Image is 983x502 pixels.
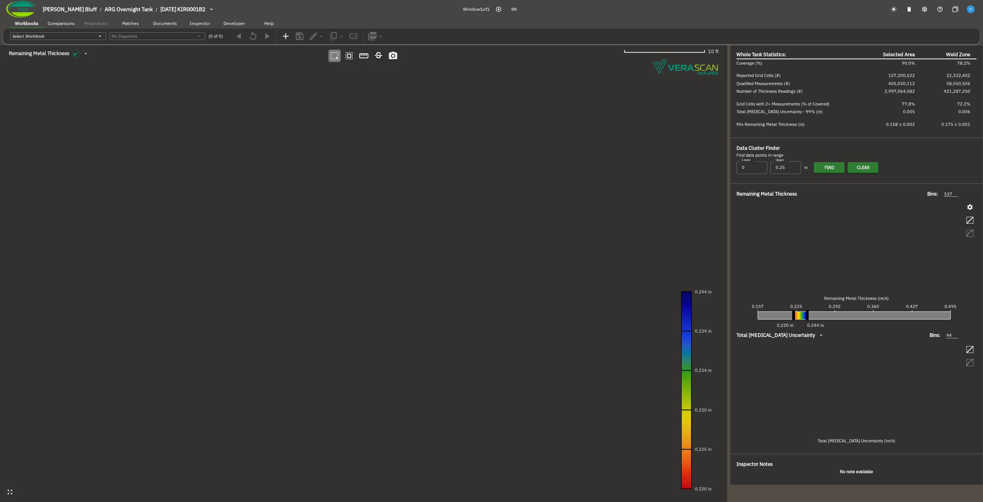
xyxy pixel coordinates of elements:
[160,6,205,13] span: [DATE] KIR0001B2
[902,60,915,66] span: 90.0%
[776,158,784,162] label: Upper
[695,368,711,373] text: 0.234 in
[48,20,75,26] span: Comparisons
[652,60,721,75] img: Verascope qualified watermark
[736,122,805,127] span: Min Remaining Metal Thickness (in)
[100,6,102,13] li: /
[840,469,873,474] b: No note available
[804,164,808,171] span: in
[930,331,940,339] span: Bins:
[888,81,915,86] span: 405,030,112
[223,20,245,26] span: Developer
[946,51,970,58] span: Weld Zone
[958,109,970,114] span: 0.006
[736,461,773,467] span: Inspector Notes
[857,164,870,171] span: Clear
[742,158,751,162] label: Lower
[463,6,490,13] span: Window 1 of 1
[736,109,823,114] span: Total [MEDICAL_DATA] Uncertainty - 99% (in)
[9,50,69,57] span: Remaining Metal Thickness
[12,33,44,39] i: Select Workbook
[208,33,223,40] span: (0 of 0)
[736,73,781,78] span: Reported Grid Cells (#)
[736,81,790,86] span: Qualified Measurements (#)
[944,89,970,94] span: 421,287,250
[156,6,157,13] li: /
[967,5,974,13] img: f6ffcea323530ad0f5eeb9c9447a59c5
[72,50,80,57] img: icon in the dropdown
[885,89,915,94] span: 2,997,064,582
[695,407,711,413] text: 0.230 in
[736,101,830,107] span: Grid Cells with 2+ Measurements (% of Covered)
[736,332,815,338] span: Total [MEDICAL_DATA] Uncertainty
[825,164,834,171] span: Find
[122,20,139,26] span: Patches
[105,6,153,13] span: ARG Overnight Tank
[814,162,845,173] button: Find
[957,60,970,66] span: 78.2%
[736,60,762,66] span: Coverage (%)
[736,152,976,159] div: Find data points in range
[695,447,711,452] text: 0.225 in
[111,33,137,39] i: No Snapshots
[153,20,177,26] span: Documents
[43,5,205,13] nav: breadcrumb
[695,486,711,492] text: 0.220 in
[708,48,719,55] span: 10 ft
[886,122,915,127] span: 0.158 ± 0.002
[736,190,797,198] span: Remaining Metal Thickness
[848,162,878,173] button: Clear
[190,20,210,26] span: Inspector
[736,89,803,94] span: Number of Thickness Readings (#)
[736,51,786,58] span: Whole Tank Statistics:
[903,109,915,114] span: 0.005
[946,73,970,78] span: 22,332,402
[15,20,38,26] span: Workbooks
[40,3,221,16] button: breadcrumb
[902,101,915,107] span: 77.8%
[941,122,970,127] span: 0.175 ± 0.001
[264,20,274,26] span: Help
[43,6,97,13] span: [PERSON_NAME] Bluff
[883,51,915,58] span: Selected Area
[888,73,915,78] span: 157,200,522
[957,101,970,107] span: 72.2%
[695,289,711,295] text: 0.244 in
[695,328,711,334] text: 0.239 in
[736,145,780,151] span: Data Cluster Finder
[6,1,37,18] img: Company Logo
[927,190,938,198] span: Bins:
[946,81,970,86] span: 58,550,506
